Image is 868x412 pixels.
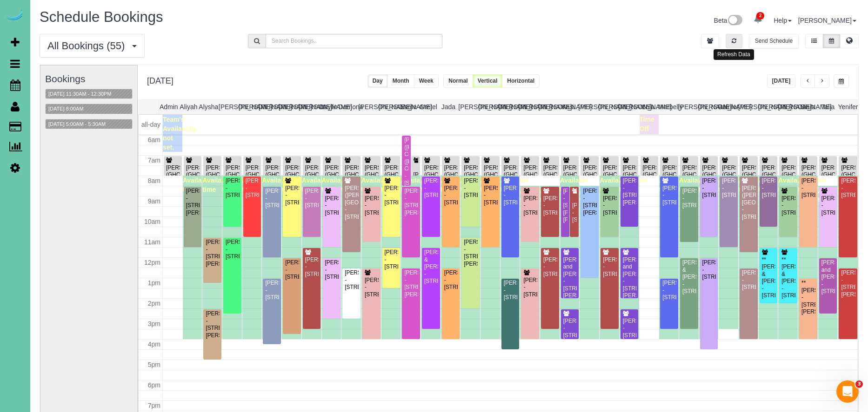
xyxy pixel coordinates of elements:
div: [PERSON_NAME] (GHC) - [STREET_ADDRESS] [344,164,359,193]
div: [PERSON_NAME] - [STREET_ADDRESS] [483,185,498,206]
span: Available time [441,177,469,193]
th: [PERSON_NAME] [458,100,478,114]
span: All Bookings (55) [47,40,129,52]
div: **[PERSON_NAME] - [STREET_ADDRESS][PERSON_NAME] [801,280,815,315]
span: 8am [148,177,160,184]
span: Available time [302,177,330,193]
button: Send Schedule [749,34,799,48]
span: Available time [699,177,728,193]
div: [PERSON_NAME] - [STREET_ADDRESS] [781,195,795,216]
th: [PERSON_NAME] [378,100,398,114]
div: [PERSON_NAME] - [STREET_ADDRESS][PERSON_NAME] [463,239,478,268]
div: [PERSON_NAME] - [STREET_ADDRESS][PERSON_NAME] [582,188,597,216]
div: [PERSON_NAME] - [STREET_ADDRESS] [682,188,696,209]
span: Available time [560,177,588,193]
th: Reinier [718,100,738,114]
span: Available time [481,177,509,193]
span: 2pm [148,300,160,307]
span: Available time [719,177,747,193]
div: [PERSON_NAME] (GHC) - [STREET_ADDRESS] [463,164,478,193]
a: Help [774,17,792,24]
div: [PERSON_NAME] (GHC) - [STREET_ADDRESS] [821,164,835,193]
div: [PERSON_NAME] - [STREET_ADDRESS][PERSON_NAME] [205,310,220,339]
span: Schedule Bookings [40,9,163,25]
span: Available time [202,177,231,193]
th: Gretel [418,100,438,114]
div: [PERSON_NAME] (GHC) - [STREET_ADDRESS] [781,164,795,193]
div: [PERSON_NAME] (GHC) - [STREET_ADDRESS] [642,164,657,193]
div: [PERSON_NAME] - [STREET_ADDRESS] [702,259,716,281]
span: Available time [501,177,529,193]
span: Available time [401,177,429,193]
div: [PERSON_NAME] - [STREET_ADDRESS] [622,318,637,339]
div: [PERSON_NAME] - [STREET_ADDRESS] [325,195,339,216]
div: [PERSON_NAME] - [STREET_ADDRESS] [563,318,577,339]
div: [PERSON_NAME] (GHC) - [STREET_ADDRESS] [424,164,438,193]
span: Available time [222,177,251,193]
div: [PERSON_NAME] - [STREET_ADDRESS] [444,185,458,206]
span: Available time [620,177,648,193]
a: [PERSON_NAME] [798,17,856,24]
div: [PERSON_NAME] and [PERSON_NAME] - [STREET_ADDRESS][PERSON_NAME] [563,256,577,300]
span: Available time [421,177,449,193]
span: 9am [148,197,160,205]
div: [PERSON_NAME] (GHC) - [STREET_ADDRESS] [582,164,597,193]
span: Available time [600,177,628,193]
div: [PERSON_NAME] - [STREET_ADDRESS] [384,249,399,270]
div: [PERSON_NAME] (GHC) - [STREET_ADDRESS] [523,164,537,193]
iframe: Intercom live chat [836,380,859,403]
div: [PERSON_NAME] - [STREET_ADDRESS] [305,188,319,209]
div: [PERSON_NAME] - [STREET_ADDRESS] [384,185,399,206]
div: [PERSON_NAME] - [STREET_ADDRESS] [344,269,359,291]
div: [PERSON_NAME] - [STREET_ADDRESS] [523,195,537,216]
th: [PERSON_NAME] [478,100,498,114]
div: [PERSON_NAME] and [PERSON_NAME] - [STREET_ADDRESS] [821,259,835,295]
div: [PERSON_NAME] & [PERSON_NAME] - [STREET_ADDRESS] [682,259,696,295]
span: Available time [778,177,807,193]
span: Available time [361,177,390,193]
div: [PERSON_NAME] - [STREET_ADDRESS] [761,177,776,199]
th: Esme [398,100,418,114]
span: 5pm [148,361,160,368]
div: [PERSON_NAME] (GHC) - [STREET_ADDRESS] [166,164,180,193]
a: 2 [749,9,767,30]
th: Yenifer [838,100,858,114]
th: Lola [638,100,658,114]
div: [PERSON_NAME] (GHC) - [STREET_ADDRESS] [245,164,260,193]
div: [PERSON_NAME] - [STREET_ADDRESS] [424,177,438,199]
div: [PERSON_NAME] - [STREET_ADDRESS][PERSON_NAME][PERSON_NAME] [563,188,568,223]
span: 12pm [144,259,160,266]
span: Available time [679,177,708,193]
th: [PERSON_NAME] [259,100,279,114]
h3: Bookings [45,73,133,84]
span: Available time [183,177,211,193]
th: Marbelly [658,100,678,114]
div: [PERSON_NAME] ([PERSON_NAME][GEOGRAPHIC_DATA]) - [STREET_ADDRESS] [741,185,756,221]
div: [PERSON_NAME] - [STREET_ADDRESS] [225,177,240,199]
div: [PERSON_NAME] (GHC) - [STREET_ADDRESS] [503,164,518,193]
div: [PERSON_NAME] - [STREET_ADDRESS][PERSON_NAME] [404,188,418,216]
th: [PERSON_NAME] [279,100,299,114]
div: [PERSON_NAME] - [STREET_ADDRESS][PERSON_NAME] [186,188,200,216]
div: [PERSON_NAME] (GHC) - [STREET_ADDRESS] [325,164,339,193]
div: [PERSON_NAME] - [STREET_ADDRESS] [602,195,617,216]
button: Vertical [473,74,503,88]
span: 2 [756,12,764,20]
div: [PERSON_NAME] - [STREET_ADDRESS][PERSON_NAME] [205,239,220,268]
div: [PERSON_NAME] - [STREET_ADDRESS] [721,177,736,199]
span: Available time [580,187,608,203]
span: 4pm [148,340,160,348]
div: [PERSON_NAME] - [STREET_ADDRESS] [503,280,518,301]
div: [PERSON_NAME] - [STREET_ADDRESS] [662,185,676,206]
div: [PERSON_NAME] - [STREET_ADDRESS] [463,177,478,199]
div: [PERSON_NAME] (GHC) - [STREET_ADDRESS] [225,164,240,193]
div: [PERSON_NAME] - [STREET_ADDRESS] [265,188,279,209]
div: [PERSON_NAME] (GHC) - [STREET_ADDRESS] [543,164,557,193]
div: [PERSON_NAME] (GHC) - [STREET_ADDRESS] [384,164,399,193]
span: Available time [381,177,410,193]
div: [PERSON_NAME] - [STREET_ADDRESS] [444,269,458,291]
div: [PERSON_NAME] - [STREET_ADDRESS] [364,277,379,298]
img: Automaid Logo [6,9,24,22]
div: [PERSON_NAME] (GHC) - [STREET_ADDRESS] [622,164,637,193]
div: [PERSON_NAME] (GHC) - [STREET_ADDRESS] [444,164,458,193]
